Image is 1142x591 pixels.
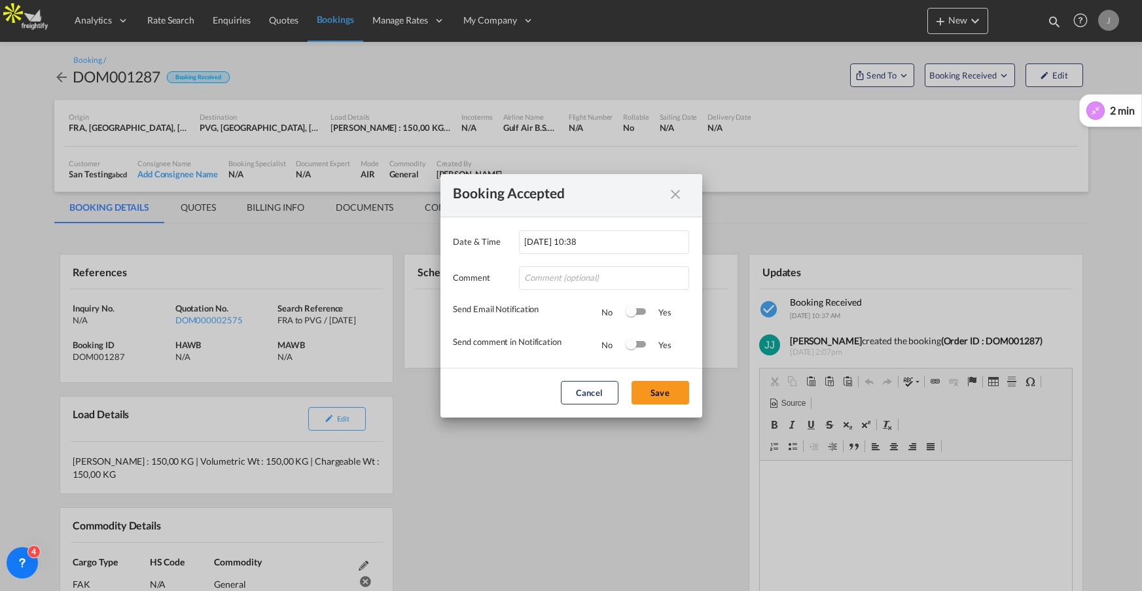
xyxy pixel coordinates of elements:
div: Booking Accepted [454,187,666,204]
div: No [601,338,626,351]
div: No [601,306,626,319]
label: Comment [454,271,512,284]
md-switch: Switch 1 [626,302,645,322]
button: Save [632,381,689,404]
div: Send Email Notification [454,302,602,322]
md-icon: icon-close fg-AAA8AD cursor [668,192,684,208]
md-dialog: Date & ... [440,174,702,418]
label: Date & Time [454,235,512,248]
md-switch: Switch 2 [626,335,645,355]
input: Enter Date & Time [519,230,689,254]
div: Send comment in Notification [454,335,602,355]
input: Comment (optional) [519,266,689,290]
button: Cancel [561,381,618,404]
div: Yes [645,306,671,319]
body: Rich Text Editor, editor4 [13,13,299,27]
div: Yes [645,338,671,351]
